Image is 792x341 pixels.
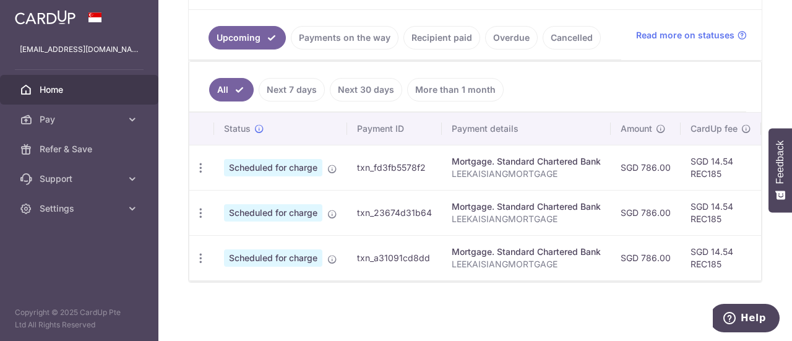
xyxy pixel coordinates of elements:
td: SGD 786.00 [611,235,681,280]
span: Settings [40,202,121,215]
span: Home [40,84,121,96]
span: Feedback [775,140,786,184]
span: Status [224,123,251,135]
a: Next 7 days [259,78,325,101]
iframe: Opens a widget where you can find more information [713,304,780,335]
td: txn_fd3fb5578f2 [347,145,442,190]
span: Support [40,173,121,185]
a: Cancelled [543,26,601,50]
a: All [209,78,254,101]
span: Refer & Save [40,143,121,155]
td: txn_a31091cd8dd [347,235,442,280]
a: Overdue [485,26,538,50]
span: Scheduled for charge [224,159,322,176]
p: LEEKAISIANGMORTGAGE [452,213,601,225]
a: Next 30 days [330,78,402,101]
th: Payment ID [347,113,442,145]
a: Recipient paid [403,26,480,50]
p: LEEKAISIANGMORTGAGE [452,168,601,180]
td: SGD 14.54 REC185 [681,145,761,190]
td: txn_23674d31b64 [347,190,442,235]
a: Read more on statuses [636,29,747,41]
td: SGD 14.54 REC185 [681,235,761,280]
td: SGD 786.00 [611,190,681,235]
div: Mortgage. Standard Chartered Bank [452,201,601,213]
div: Mortgage. Standard Chartered Bank [452,246,601,258]
span: Read more on statuses [636,29,734,41]
span: Amount [621,123,652,135]
span: Scheduled for charge [224,204,322,222]
span: Scheduled for charge [224,249,322,267]
img: CardUp [15,10,75,25]
a: Upcoming [209,26,286,50]
a: More than 1 month [407,78,504,101]
button: Feedback - Show survey [768,128,792,212]
p: [EMAIL_ADDRESS][DOMAIN_NAME] [20,43,139,56]
p: LEEKAISIANGMORTGAGE [452,258,601,270]
th: Payment details [442,113,611,145]
span: Pay [40,113,121,126]
a: Payments on the way [291,26,398,50]
td: SGD 786.00 [611,145,681,190]
td: SGD 14.54 REC185 [681,190,761,235]
span: CardUp fee [691,123,738,135]
div: Mortgage. Standard Chartered Bank [452,155,601,168]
